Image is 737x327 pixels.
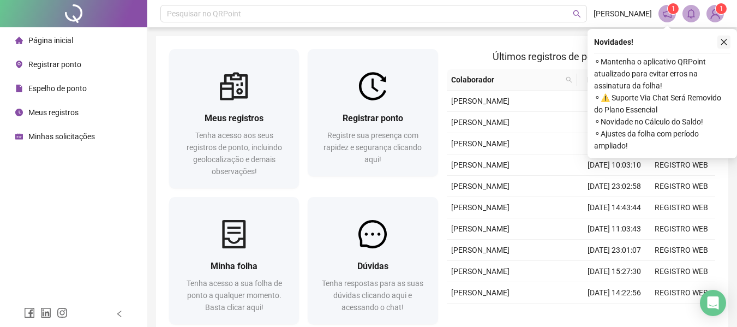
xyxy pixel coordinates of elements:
[451,97,510,105] span: [PERSON_NAME]
[594,128,730,152] span: ⚬ Ajustes da folha com período ampliado!
[451,74,562,86] span: Colaborador
[573,10,581,18] span: search
[581,261,648,282] td: [DATE] 15:27:30
[581,133,648,154] td: [DATE] 14:08:00
[187,279,282,312] span: Tenha acesso a sua folha de ponto a qualquer momento. Basta clicar aqui!
[308,49,438,176] a: Registrar pontoRegistre sua presença com rapidez e segurança clicando aqui!
[581,154,648,176] td: [DATE] 10:03:10
[594,56,730,92] span: ⚬ Mantenha o aplicativo QRPoint atualizado para evitar erros na assinatura da folha!
[451,288,510,297] span: [PERSON_NAME]
[716,3,727,14] sup: Atualize o seu contato no menu Meus Dados
[581,304,648,325] td: [DATE] 23:08:33
[451,139,510,148] span: [PERSON_NAME]
[15,109,23,116] span: clock-circle
[648,218,715,240] td: REGISTRO WEB
[581,91,648,112] td: [DATE] 11:28:56
[451,267,510,276] span: [PERSON_NAME]
[648,282,715,304] td: REGISTRO WEB
[15,85,23,92] span: file
[169,197,299,324] a: Minha folhaTenha acesso a sua folha de ponto a qualquer momento. Basta clicar aqui!
[28,108,79,117] span: Meus registros
[581,112,648,133] td: [DATE] 22:15:48
[451,182,510,191] span: [PERSON_NAME]
[187,131,282,176] span: Tenha acesso aos seus registros de ponto, incluindo geolocalização e demais observações!
[594,8,652,20] span: [PERSON_NAME]
[451,224,510,233] span: [PERSON_NAME]
[343,113,403,123] span: Registrar ponto
[205,113,263,123] span: Meus registros
[720,5,723,13] span: 1
[700,290,726,316] div: Open Intercom Messenger
[323,131,422,164] span: Registre sua presença com rapidez e segurança clicando aqui!
[648,261,715,282] td: REGISTRO WEB
[581,74,628,86] span: Data/Hora
[566,76,572,83] span: search
[648,154,715,176] td: REGISTRO WEB
[581,218,648,240] td: [DATE] 11:03:43
[57,307,68,318] span: instagram
[322,279,423,312] span: Tenha respostas para as suas dúvidas clicando aqui e acessando o chat!
[648,176,715,197] td: REGISTRO WEB
[668,3,679,14] sup: 1
[28,84,87,93] span: Espelho de ponto
[116,310,123,318] span: left
[594,116,730,128] span: ⚬ Novidade no Cálculo do Saldo!
[211,261,257,271] span: Minha folha
[686,9,696,19] span: bell
[451,160,510,169] span: [PERSON_NAME]
[648,240,715,261] td: REGISTRO WEB
[451,118,510,127] span: [PERSON_NAME]
[40,307,51,318] span: linkedin
[28,132,95,141] span: Minhas solicitações
[577,69,642,91] th: Data/Hora
[581,282,648,304] td: [DATE] 14:22:56
[581,197,648,218] td: [DATE] 14:43:44
[648,197,715,218] td: REGISTRO WEB
[451,246,510,254] span: [PERSON_NAME]
[28,36,73,45] span: Página inicial
[594,92,730,116] span: ⚬ ⚠️ Suporte Via Chat Será Removido do Plano Essencial
[15,133,23,140] span: schedule
[28,60,81,69] span: Registrar ponto
[15,37,23,44] span: home
[308,197,438,324] a: DúvidasTenha respostas para as suas dúvidas clicando aqui e acessando o chat!
[169,49,299,188] a: Meus registrosTenha acesso aos seus registros de ponto, incluindo geolocalização e demais observa...
[672,5,675,13] span: 1
[648,304,715,325] td: REGISTRO WEB
[357,261,388,271] span: Dúvidas
[564,72,574,88] span: search
[581,176,648,197] td: [DATE] 23:02:58
[451,203,510,212] span: [PERSON_NAME]
[24,307,35,318] span: facebook
[662,9,672,19] span: notification
[707,5,723,22] img: 93903
[493,51,669,62] span: Últimos registros de ponto sincronizados
[581,240,648,261] td: [DATE] 23:01:07
[15,61,23,68] span: environment
[720,38,728,46] span: close
[594,36,633,48] span: Novidades !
